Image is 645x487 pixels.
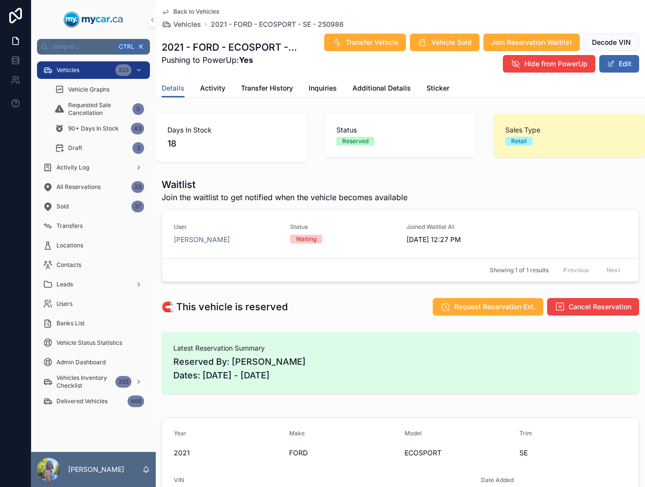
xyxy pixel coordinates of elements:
[115,376,131,388] div: 333
[132,142,144,154] div: 3
[49,139,150,157] a: Draft3
[37,393,150,410] a: Delivered Vehicles466
[592,37,631,47] span: Decode VIN
[524,59,588,69] span: Hide from PowerUp
[431,37,472,47] span: Vehicle Sold
[433,298,543,316] button: Request Reservation Ext.
[289,448,397,458] span: FORD
[342,137,369,146] div: Reserved
[503,55,595,73] button: Hide from PowerUp
[56,183,101,191] span: All Reservations
[37,354,150,371] a: Admin Dashboard
[37,61,150,79] a: Vehicles333
[37,315,150,332] a: Banks List
[56,374,111,390] span: Vehicles Inventory Checklist
[56,300,73,308] span: Users
[410,34,479,51] button: Vehicle Sold
[56,397,108,405] span: Delivered Vehicles
[336,125,464,135] span: Status
[56,261,81,269] span: Contacts
[37,295,150,313] a: Users
[324,34,406,51] button: Transfer Vehicle
[569,302,631,312] span: Cancel Reservation
[309,83,337,93] span: Inquiries
[56,203,69,210] span: Sold
[162,8,219,16] a: Back to Vehicles
[64,12,123,27] img: App logo
[239,55,253,65] strong: Yes
[131,123,144,134] div: 43
[37,373,150,391] a: Vehicles Inventory Checklist333
[68,86,110,94] span: Vehicle Graphs
[131,201,144,212] div: 37
[490,266,549,274] span: Showing 1 of 1 results
[128,395,144,407] div: 466
[56,164,89,171] span: Activity Log
[405,430,422,437] span: Model
[200,79,225,99] a: Activity
[68,144,82,152] span: Draft
[174,223,278,231] span: User
[56,281,73,288] span: Leads
[162,19,201,29] a: Vehicles
[167,125,295,135] span: Days In Stock
[511,137,527,146] div: Retail
[547,298,639,316] button: Cancel Reservation
[519,448,627,458] span: SE
[56,319,85,327] span: Banks List
[200,83,225,93] span: Activity
[162,191,407,203] span: Join the waitlist to get notified when the vehicle becomes available
[49,81,150,98] a: Vehicle Graphs
[483,34,580,51] button: Join Reservation Waitlist
[37,178,150,196] a: All Reservations23
[454,302,535,312] span: Request Reservation Ext.
[56,358,106,366] span: Admin Dashboard
[37,276,150,293] a: Leads
[173,355,627,382] span: Reserved By: [PERSON_NAME] Dates: [DATE] - [DATE]
[519,430,532,437] span: Trim
[174,430,186,437] span: Year
[37,39,150,55] button: Jump to...CtrlK
[68,125,119,132] span: 90+ Days In Stock
[162,40,298,54] h1: 2021 - FORD - ECOSPORT - SE - 250986
[426,79,449,99] a: Sticker
[584,34,639,51] button: Decode VIN
[174,476,184,484] span: VIN
[37,217,150,235] a: Transfers
[481,476,514,484] span: Date Added
[241,79,293,99] a: Transfer History
[37,334,150,352] a: Vehicle Status Statistics
[162,178,407,191] h1: Waitlist
[426,83,449,93] span: Sticker
[162,79,184,98] a: Details
[173,343,627,353] span: Latest Reservation Summary
[346,37,398,47] span: Transfer Vehicle
[37,198,150,215] a: Sold37
[49,120,150,137] a: 90+ Days In Stock43
[173,19,201,29] span: Vehicles
[173,8,219,16] span: Back to Vehicles
[406,235,511,244] span: [DATE] 12:27 PM
[406,223,511,231] span: Joined Waitlist At
[296,235,316,243] div: Waiting
[37,159,150,176] a: Activity Log
[174,448,281,458] span: 2021
[352,79,411,99] a: Additional Details
[174,235,230,244] a: [PERSON_NAME]
[68,465,124,474] p: [PERSON_NAME]
[491,37,572,47] span: Join Reservation Waitlist
[56,339,122,347] span: Vehicle Status Statistics
[211,19,344,29] a: 2021 - FORD - ECOSPORT - SE - 250986
[52,43,114,51] span: Jump to...
[289,430,305,437] span: Make
[115,64,131,76] div: 333
[599,55,639,73] button: Edit
[352,83,411,93] span: Additional Details
[68,101,129,117] span: Requested Sale Cancellation
[37,256,150,274] a: Contacts
[162,54,298,66] span: Pushing to PowerUp:
[309,79,337,99] a: Inquiries
[167,137,295,150] span: 18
